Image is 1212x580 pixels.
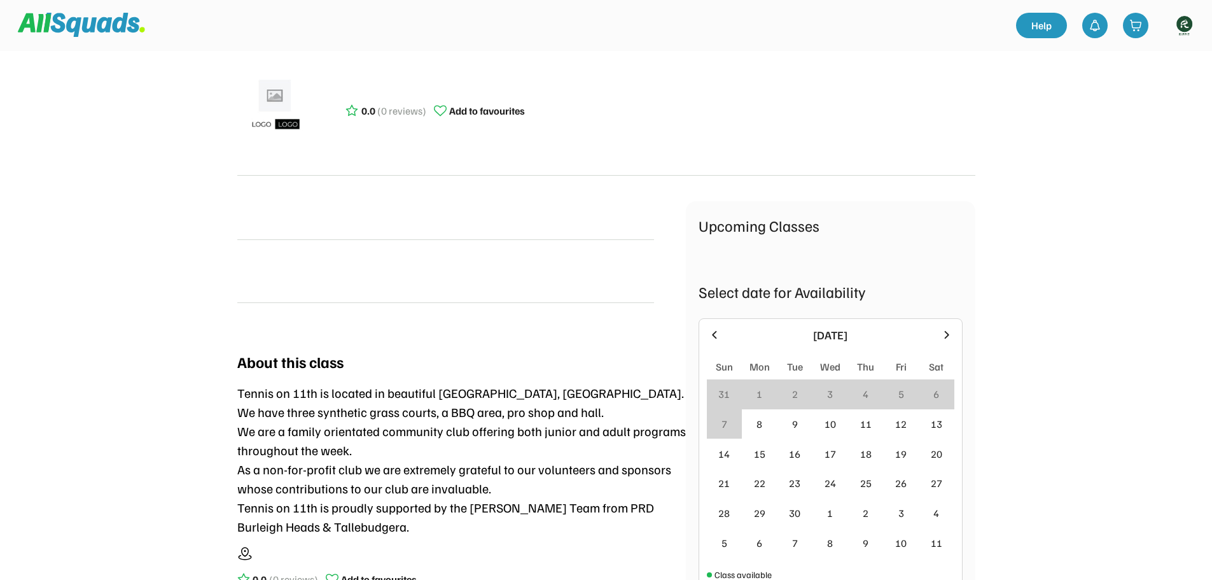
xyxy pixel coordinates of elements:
div: [DATE] [728,327,933,344]
img: shopping-cart-01%20%281%29.svg [1129,19,1142,32]
img: ui-kit-placeholders-product-5_1200x.webp [244,75,307,139]
div: About this class [237,350,344,373]
div: 1 [827,506,833,521]
div: 6 [756,535,762,551]
div: 4 [933,506,939,521]
div: 12 [895,416,907,432]
div: 9 [863,535,868,551]
div: 23 [789,476,800,491]
div: 28 [718,506,730,521]
div: 15 [754,446,765,462]
img: https%3A%2F%2F94044dc9e5d3b3599ffa5e2d56a015ce.cdn.bubble.io%2Ff1734594230631x534612339345057700%... [1171,13,1197,38]
div: 29 [754,506,765,521]
div: 10 [895,535,907,551]
div: 5 [721,535,727,551]
div: Tennis on 11th is located in beautiful [GEOGRAPHIC_DATA], [GEOGRAPHIC_DATA]. We have three synthe... [237,383,686,536]
img: bell-03%20%281%29.svg [1089,19,1101,32]
div: 31 [718,386,730,402]
div: 4 [863,386,868,402]
div: 0.0 [361,103,375,118]
div: 20 [931,446,942,462]
div: 17 [825,446,836,462]
div: Select date for Availability [699,280,963,303]
div: 24 [825,476,836,491]
div: 22 [754,476,765,491]
div: 5 [898,386,904,402]
div: 10 [825,416,836,432]
img: Squad%20Logo.svg [18,13,145,37]
div: (0 reviews) [377,103,426,118]
div: 2 [792,386,798,402]
div: 21 [718,476,730,491]
div: 7 [721,416,727,432]
div: 2 [863,506,868,521]
div: Tue [787,359,803,374]
div: 11 [931,535,942,551]
div: 3 [827,386,833,402]
div: 1 [756,386,762,402]
div: 8 [756,416,762,432]
div: 27 [931,476,942,491]
div: 3 [898,506,904,521]
a: Help [1016,13,1067,38]
div: 6 [933,386,939,402]
div: 18 [860,446,872,462]
div: 30 [789,506,800,521]
div: Wed [820,359,840,374]
div: Fri [896,359,907,374]
div: Sat [929,359,944,374]
div: Mon [749,359,770,374]
div: 19 [895,446,907,462]
div: 25 [860,476,872,491]
div: 13 [931,416,942,432]
div: 26 [895,476,907,491]
div: Add to favourites [449,103,525,118]
div: 14 [718,446,730,462]
div: Sun [716,359,733,374]
div: 9 [792,416,798,432]
img: yH5BAEAAAAALAAAAAABAAEAAAIBRAA7 [237,256,268,286]
div: 8 [827,535,833,551]
div: 11 [860,416,872,432]
div: Upcoming Classes [699,214,963,237]
div: 7 [792,535,798,551]
div: 16 [789,446,800,462]
div: Thu [857,359,874,374]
